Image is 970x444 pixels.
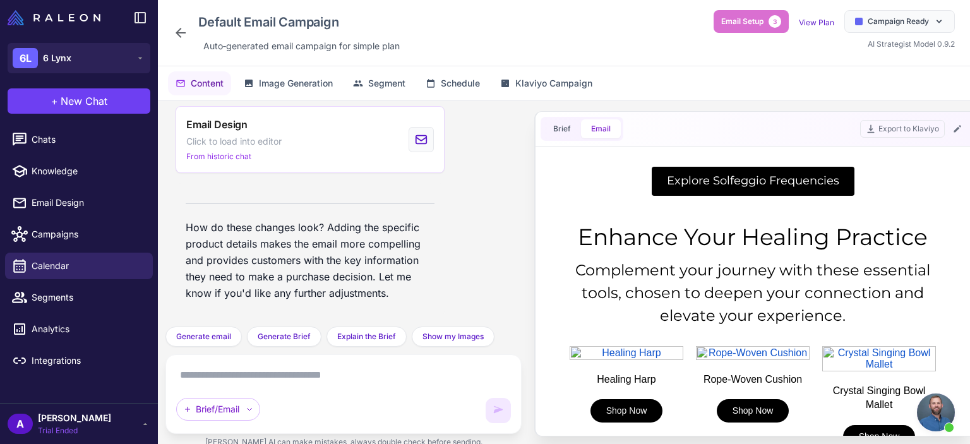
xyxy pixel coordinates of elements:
div: Click to edit campaign name [193,10,405,34]
div: Healing Harp [14,221,128,235]
span: Campaigns [32,227,143,241]
span: Segment [368,76,405,90]
span: Generate Brief [258,331,311,342]
span: Content [191,76,224,90]
span: + [51,93,58,109]
img: Raleon Logo [8,10,100,25]
span: Trial Ended [38,425,111,436]
div: 6L [13,48,38,68]
a: Shop Now [35,248,107,271]
span: Campaign Ready [868,16,929,27]
a: Email Design [5,189,153,216]
a: Shop Now [287,273,360,297]
div: Open chat [917,393,955,431]
a: Analytics [5,316,153,342]
a: Integrations [5,347,153,374]
span: Analytics [32,322,143,336]
a: View Plan [799,18,834,27]
button: Generate email [165,327,242,347]
span: Email Setup [721,16,763,27]
span: Click to load into editor [186,135,282,148]
div: Brief/Email [176,398,260,421]
span: 6 Lynx [43,51,71,65]
a: Knowledge [5,158,153,184]
a: Campaigns [5,221,153,248]
span: Knowledge [32,164,143,178]
span: Schedule [441,76,480,90]
button: 6L6 Lynx [8,43,150,73]
span: AI Strategist Model 0.9.2 [868,39,955,49]
a: Shop Now [161,248,234,271]
button: Show my Images [412,327,494,347]
button: Email Setup3 [714,10,789,33]
img: Rope-Woven Cushion [140,195,254,208]
button: +New Chat [8,88,150,114]
div: Complement your journey with these essential tools, chosen to deepen your connection and elevate ... [8,107,386,176]
span: Segments [32,291,143,304]
span: Image Generation [259,76,333,90]
button: Generate Brief [247,327,321,347]
span: Show my Images [422,331,484,342]
span: Email Design [186,117,248,132]
a: Calendar [5,253,153,279]
span: Explain the Brief [337,331,396,342]
span: Klaviyo Campaign [515,76,592,90]
div: Rope-Woven Cushion [140,221,254,235]
div: Click to edit description [198,37,405,56]
button: Explain the Brief [326,327,407,347]
span: [PERSON_NAME] [38,411,111,425]
img: Healing Harp [14,195,128,208]
div: Crystal Singing Bowl Mallet [266,232,380,261]
button: Image Generation [236,71,340,95]
button: Edit Email [950,121,965,136]
span: New Chat [61,93,107,109]
div: A [8,414,33,434]
a: Explore Solfeggio Frequencies [96,15,299,44]
p: How do these changes look? Adding the specific product details makes the email more compelling an... [186,219,434,301]
span: Calendar [32,259,143,273]
span: 3 [769,15,781,28]
button: Email [581,119,621,138]
a: Raleon Logo [8,10,105,25]
div: Enhance Your Healing Practice [8,69,386,101]
span: Integrations [32,354,143,368]
span: Email Design [32,196,143,210]
img: Crystal Singing Bowl Mallet [266,195,380,220]
a: Segments [5,284,153,311]
span: Chats [32,133,143,147]
button: Klaviyo Campaign [493,71,600,95]
button: Segment [345,71,413,95]
button: Export to Klaviyo [860,120,945,138]
span: Generate email [176,331,231,342]
button: Schedule [418,71,488,95]
span: Auto‑generated email campaign for simple plan [203,39,400,53]
button: Content [168,71,231,95]
span: From historic chat [186,151,251,162]
button: Brief [543,119,581,138]
a: Chats [5,126,153,153]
